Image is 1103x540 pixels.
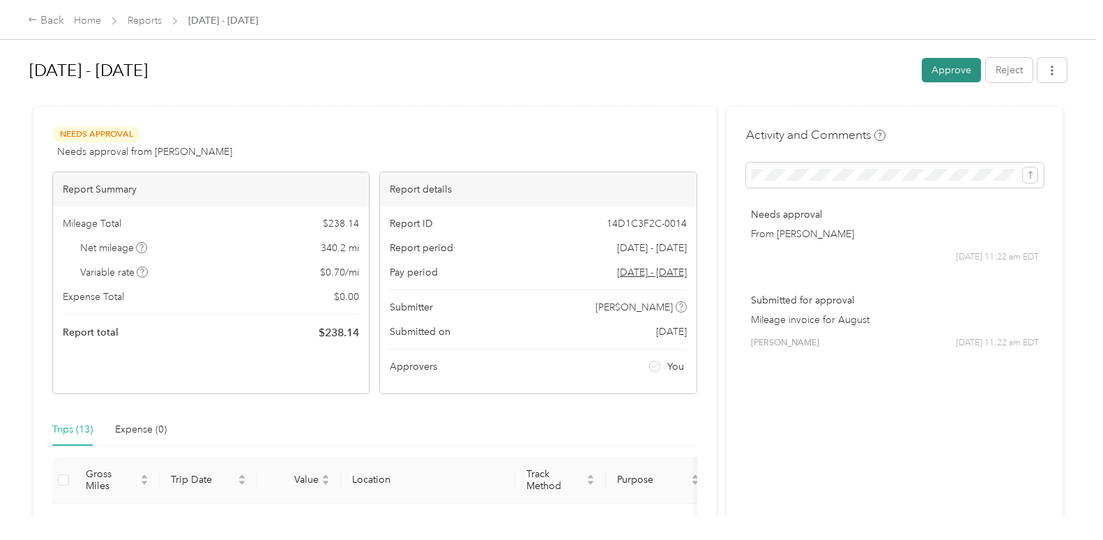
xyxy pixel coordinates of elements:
[526,468,584,492] span: Track Method
[515,457,606,504] th: Track Method
[617,474,688,486] span: Purpose
[363,515,504,525] p: 10:30 am
[617,241,687,255] span: [DATE] - [DATE]
[319,324,359,341] span: $ 238.14
[160,457,257,504] th: Trip Date
[390,241,453,255] span: Report period
[268,474,319,486] span: Value
[320,265,359,280] span: $ 0.70 / mi
[595,300,673,315] span: [PERSON_NAME]
[751,293,1039,308] p: Submitted for approval
[53,172,369,207] div: Report Summary
[1025,462,1103,540] iframe: Everlance-gr Chat Button Frame
[334,290,359,304] span: $ 0.00
[188,13,258,28] span: [DATE] - [DATE]
[28,13,64,29] div: Back
[171,474,235,486] span: Trip Date
[922,58,981,82] button: Approve
[380,172,696,207] div: Report details
[746,126,885,144] h4: Activity and Comments
[238,472,246,481] span: caret-up
[115,422,167,437] div: Expense (0)
[321,241,359,255] span: 340.2 mi
[390,216,433,231] span: Report ID
[74,15,101,27] a: Home
[63,216,121,231] span: Mileage Total
[986,58,1033,82] button: Reject
[691,472,699,481] span: caret-up
[140,472,149,481] span: caret-up
[607,216,687,231] span: 14D1C3F2C-0014
[956,251,1039,264] span: [DATE] 11:22 am EDT
[323,216,359,231] span: $ 238.14
[390,265,438,280] span: Pay period
[29,54,912,87] h1: Aug 1 - 31, 2025
[390,300,433,315] span: Submitter
[956,337,1039,350] span: [DATE] 11:22 am EDT
[321,472,330,481] span: caret-up
[63,290,124,304] span: Expense Total
[128,15,162,27] a: Reports
[390,324,450,339] span: Submitted on
[238,479,246,487] span: caret-down
[52,422,93,437] div: Trips (13)
[140,479,149,487] span: caret-down
[586,479,595,487] span: caret-down
[80,265,149,280] span: Variable rate
[390,359,437,374] span: Approvers
[75,457,160,504] th: Gross Miles
[606,457,710,504] th: Purpose
[257,457,341,504] th: Value
[341,457,515,504] th: Location
[586,472,595,481] span: caret-up
[321,479,330,487] span: caret-down
[57,144,232,159] span: Needs approval from [PERSON_NAME]
[86,468,137,492] span: Gross Miles
[656,324,687,339] span: [DATE]
[63,325,119,340] span: Report total
[52,126,140,142] span: Needs Approval
[691,479,699,487] span: caret-down
[751,313,1039,327] p: Mileage invoice for August
[667,359,684,374] span: You
[751,337,819,350] span: [PERSON_NAME]
[617,265,687,280] span: Go to pay period
[751,207,1039,222] p: Needs approval
[80,241,148,255] span: Net mileage
[751,227,1039,241] p: From [PERSON_NAME]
